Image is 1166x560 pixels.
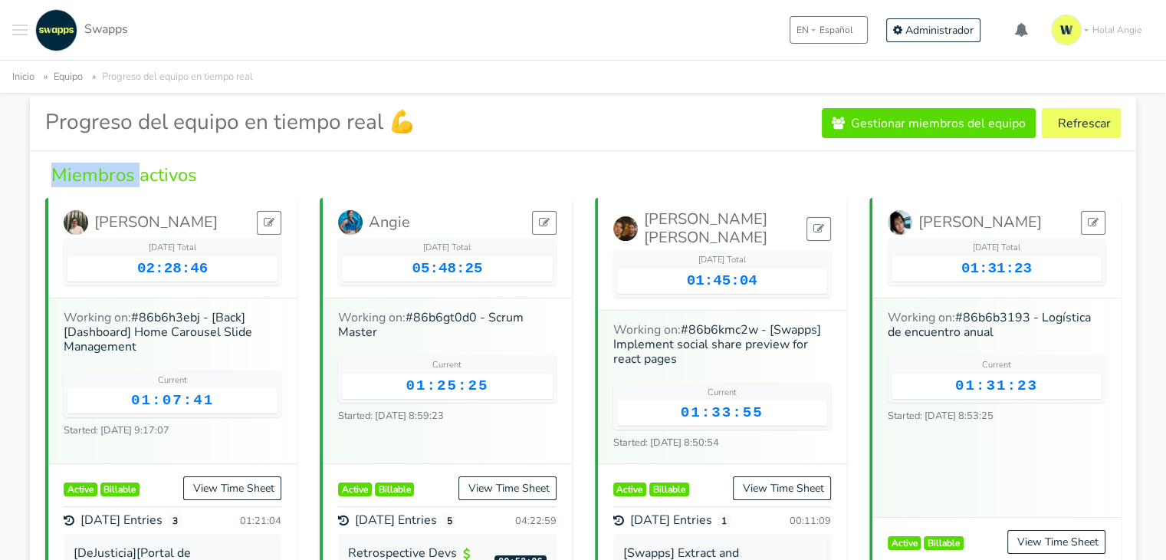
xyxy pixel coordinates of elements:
h6: Working on: [613,323,831,367]
span: 3 [169,514,182,528]
span: 1 [718,514,731,528]
li: Progreso del equipo en tiempo real [86,68,253,86]
span: 5 [443,514,456,528]
div: [DATE] Total [892,242,1102,255]
a: #86b6b3193 - Logística de encuentro anual [888,309,1091,341]
span: 01:07:41 [131,392,214,409]
span: Billable [375,483,415,496]
a: Swapps [31,9,128,51]
div: Current [892,359,1102,372]
a: [PERSON_NAME] [888,210,1042,235]
button: Refrescar [1042,108,1121,138]
small: Started: [DATE] 8:53:25 [888,409,994,423]
div: 01:21:04 [237,515,281,527]
span: [DATE] Entries [80,513,163,528]
span: [DATE] Entries [630,513,712,528]
h3: Progreso del equipo en tiempo real 💪 [45,110,415,136]
a: View Time Sheet [183,476,281,500]
span: Español [819,23,853,37]
span: 02:28:46 [137,260,208,277]
span: Billable [100,483,140,496]
span: Active [338,483,372,496]
button: Toggle navigation menu [12,9,28,51]
div: Current [342,359,552,372]
a: Angie [338,210,410,235]
span: Billable [924,536,964,550]
div: 00:11:09 [787,515,831,527]
span: 01:25:25 [406,377,488,394]
small: Started: [DATE] 8:59:23 [338,409,444,423]
a: #86b6h3ebj - [Back][Dashboard] Home Carousel Slide Management [64,309,252,355]
a: #86b6kmc2w - [Swapps] Implement social share preview for react pages [613,321,821,367]
h6: Working on: [888,311,1105,340]
span: Swapps [84,21,128,38]
div: [DATE] Total [67,242,278,255]
span: 01:31:23 [955,377,1038,394]
span: Active [64,483,97,496]
div: 04:22:59 [512,515,557,527]
a: [PERSON_NAME] [PERSON_NAME] [613,210,806,247]
img: isotipo-3-3e143c57.png [1051,15,1082,45]
span: Hola! Angie [1092,23,1141,37]
span: Active [888,536,921,550]
img: Mateo [64,210,88,235]
a: View Time Sheet [458,476,557,500]
h4: Miembros activos [45,163,1121,186]
a: Administrador [886,18,980,42]
div: [DATE] Total [342,242,552,255]
a: Gestionar miembros del equipo [822,108,1036,138]
div: Current [67,374,278,387]
a: Equipo [54,70,83,84]
a: [PERSON_NAME] [64,210,218,235]
a: Hola! Angie [1045,8,1154,51]
span: Billable [649,483,689,496]
h6: Working on: [64,311,281,355]
div: [DATE] Total [617,254,827,267]
a: View Time Sheet [733,476,831,500]
a: #86b6gt0d0 - Scrum Master [338,309,524,341]
img: Erika [888,210,912,235]
img: Angie [338,210,363,235]
button: ENEspañol [790,16,868,44]
img: Cristian Camilo Rodriguez [613,216,638,241]
span: Administrador [905,23,974,38]
a: Inicio [12,70,34,84]
div: Current [617,387,827,400]
img: swapps-linkedin-v2.jpg [35,9,77,51]
span: 01:33:55 [681,404,764,421]
h6: Working on: [338,311,556,340]
small: Started: [DATE] 9:17:07 [64,423,169,437]
span: 01:31:23 [961,260,1032,277]
small: Started: [DATE] 8:50:54 [613,436,719,450]
span: [DATE] Entries [355,513,437,528]
span: Active [613,483,647,496]
span: 05:48:25 [412,260,482,277]
a: View Time Sheet [1007,530,1105,554]
span: 01:45:04 [687,272,757,289]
